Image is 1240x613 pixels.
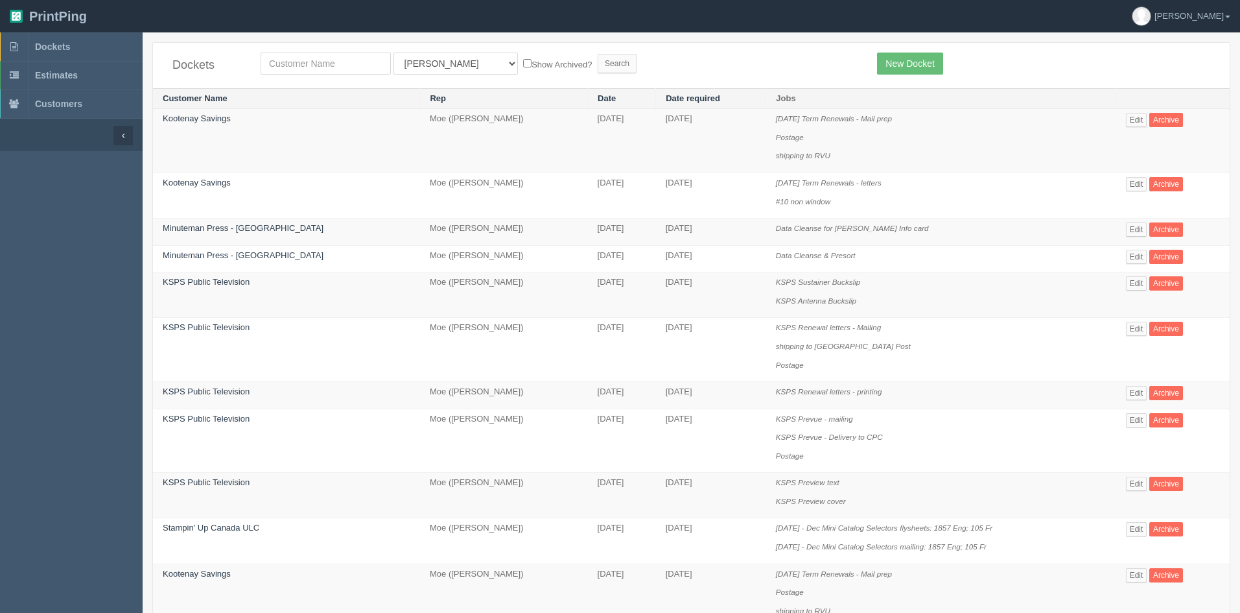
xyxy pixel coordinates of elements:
[420,219,588,246] td: Moe ([PERSON_NAME])
[776,133,804,141] i: Postage
[163,569,231,579] a: Kootenay Savings
[163,178,231,187] a: Kootenay Savings
[588,219,656,246] td: [DATE]
[588,473,656,518] td: [DATE]
[776,178,882,187] i: [DATE] Term Renewals - letters
[163,414,250,424] a: KSPS Public Television
[420,245,588,272] td: Moe ([PERSON_NAME])
[656,473,766,518] td: [DATE]
[656,518,766,564] td: [DATE]
[1149,177,1183,191] a: Archive
[1126,177,1147,191] a: Edit
[877,53,942,75] a: New Docket
[776,451,804,460] i: Postage
[1149,322,1183,336] a: Archive
[776,224,929,232] i: Data Cleanse for [PERSON_NAME] Info card
[1126,522,1147,536] a: Edit
[588,272,656,318] td: [DATE]
[776,342,911,350] i: shipping to [GEOGRAPHIC_DATA] Post
[163,387,250,396] a: KSPS Public Television
[35,70,78,80] span: Estimates
[1149,222,1183,237] a: Archive
[163,523,259,533] a: Stampin' Up Canada ULC
[776,542,987,551] i: [DATE] - Dec Mini Catalog Selectors mailing: 1857 Eng; 105 Fr
[776,523,992,532] i: [DATE] - Dec Mini Catalog Selectors flysheets: 1857 Eng; 105 Fr
[163,277,250,287] a: KSPS Public Television
[656,318,766,382] td: [DATE]
[776,114,892,123] i: [DATE] Term Renewals - Mail prep
[420,382,588,409] td: Moe ([PERSON_NAME])
[1126,222,1147,237] a: Edit
[656,382,766,409] td: [DATE]
[420,473,588,518] td: Moe ([PERSON_NAME])
[776,251,856,259] i: Data Cleanse & Presort
[776,497,846,505] i: KSPS Preview cover
[1149,276,1183,291] a: Archive
[1126,386,1147,400] a: Edit
[588,409,656,473] td: [DATE]
[598,93,616,103] a: Date
[163,93,228,103] a: Customer Name
[776,361,804,369] i: Postage
[776,387,882,396] i: KSPS Renewal letters - printing
[776,151,830,160] i: shipping to RVU
[163,250,323,260] a: Minuteman Press - [GEOGRAPHIC_DATA]
[656,245,766,272] td: [DATE]
[163,477,250,487] a: KSPS Public Television
[588,173,656,219] td: [DATE]
[776,323,881,331] i: KSPS Renewal letters - Mailing
[1126,113,1147,127] a: Edit
[1149,386,1183,400] a: Archive
[1126,413,1147,427] a: Edit
[1149,522,1183,536] a: Archive
[656,173,766,219] td: [DATE]
[430,93,446,103] a: Rep
[172,59,241,72] h4: Dockets
[1126,276,1147,291] a: Edit
[588,518,656,564] td: [DATE]
[163,114,231,123] a: Kootenay Savings
[776,570,892,578] i: [DATE] Term Renewals - Mail prep
[776,478,839,487] i: KSPS Preview text
[1149,477,1183,491] a: Archive
[1149,568,1183,583] a: Archive
[656,219,766,246] td: [DATE]
[420,173,588,219] td: Moe ([PERSON_NAME])
[776,197,830,206] i: #10 non window
[776,415,853,423] i: KSPS Prevue - mailing
[1149,113,1183,127] a: Archive
[666,93,720,103] a: Date required
[776,588,804,596] i: Postage
[766,88,1116,109] th: Jobs
[523,59,532,67] input: Show Archived?
[420,318,588,382] td: Moe ([PERSON_NAME])
[10,10,23,23] img: logo-3e63b451c926e2ac314895c53de4908e5d424f24456219fb08d385ab2e579770.png
[776,296,856,305] i: KSPS Antenna Buckslip
[35,42,70,52] span: Dockets
[1149,413,1183,427] a: Archive
[1126,322,1147,336] a: Edit
[1149,250,1183,264] a: Archive
[656,109,766,173] td: [DATE]
[598,54,637,73] input: Search
[1132,7,1151,25] img: avatar_default-7531ab5dedf162e01f1e0bb0964e6a185e93c5c22dfe317fb01d7f8cd2b1632c.jpg
[776,278,861,286] i: KSPS Sustainer Buckslip
[776,433,883,441] i: KSPS Prevue - Delivery to CPC
[163,223,323,233] a: Minuteman Press - [GEOGRAPHIC_DATA]
[1126,250,1147,264] a: Edit
[420,272,588,318] td: Moe ([PERSON_NAME])
[1126,568,1147,583] a: Edit
[163,322,250,332] a: KSPS Public Television
[261,53,391,75] input: Customer Name
[588,109,656,173] td: [DATE]
[588,245,656,272] td: [DATE]
[656,272,766,318] td: [DATE]
[1126,477,1147,491] a: Edit
[420,109,588,173] td: Moe ([PERSON_NAME])
[588,382,656,409] td: [DATE]
[523,56,592,71] label: Show Archived?
[420,518,588,564] td: Moe ([PERSON_NAME])
[420,409,588,473] td: Moe ([PERSON_NAME])
[656,409,766,473] td: [DATE]
[588,318,656,382] td: [DATE]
